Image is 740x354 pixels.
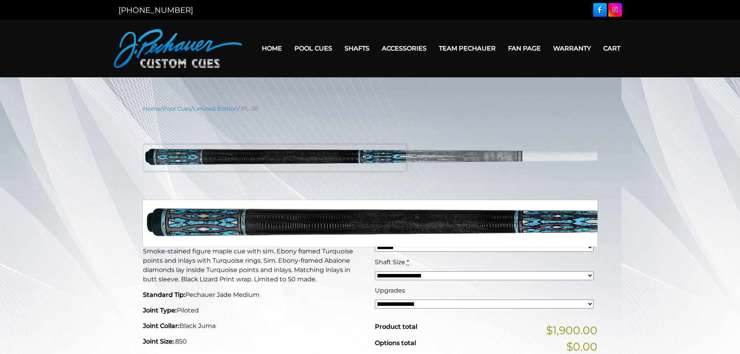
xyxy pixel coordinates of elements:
[376,38,433,58] a: Accessories
[163,105,191,112] a: Pool Cues
[288,38,338,58] a: Pool Cues
[597,38,627,58] a: Cart
[143,247,366,284] p: Smoke-stained figure maple cue with sim. Ebony framed Turquoise points and inlays with Turquoise ...
[375,339,416,347] span: Options total
[414,230,416,237] abbr: required
[375,208,426,221] bdi: 1,900.00
[407,258,409,266] abbr: required
[143,322,179,330] strong: Joint Collar:
[143,105,161,112] a: Home
[114,29,242,68] img: Pechauer Custom Cues
[143,206,262,225] strong: PL-38 Pool Cue
[375,287,405,294] span: Upgrades
[338,38,376,58] a: Shafts
[143,338,174,345] strong: Joint Size:
[256,38,288,58] a: Home
[375,258,405,266] span: Shaft Size
[143,307,177,314] strong: Joint Type:
[433,38,502,58] a: Team Pechauer
[143,105,597,113] nav: Breadcrumb
[143,321,366,331] p: Black Juma
[547,38,597,58] a: Warranty
[143,337,366,346] p: .850
[193,105,238,112] a: Limited Edition
[118,5,193,15] a: [PHONE_NUMBER]
[143,119,597,195] img: pl-38.png
[375,230,412,237] span: Cue Weight
[143,290,366,300] p: Pechauer Jade Medium
[143,306,366,315] p: Piloted
[546,322,597,338] span: $1,900.00
[143,291,185,298] strong: Standard Tip:
[502,38,547,58] a: Fan Page
[375,208,381,221] span: $
[143,233,320,242] strong: This Pechauer pool cue takes 6-10 weeks to ship.
[375,323,417,330] span: Product total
